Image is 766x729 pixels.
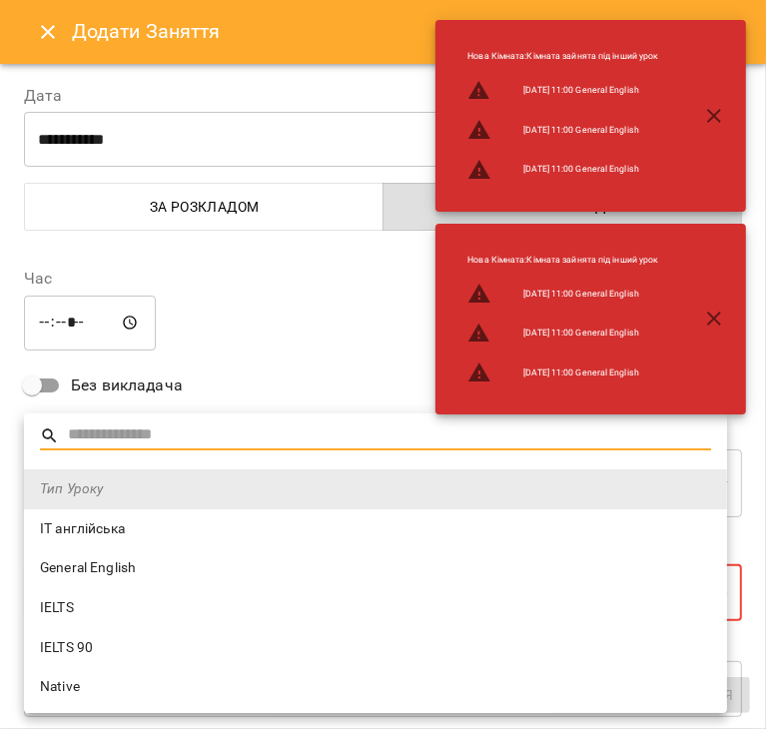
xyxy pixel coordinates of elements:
[40,479,711,499] span: Тип Уроку
[451,314,674,354] li: [DATE] 11:00 General English
[451,110,674,150] li: [DATE] 11:00 General English
[451,42,674,71] li: Нова Кімната : Кімната зайнята під інший урок
[40,598,711,618] span: IELTS
[451,353,674,392] li: [DATE] 11:00 General English
[40,638,711,658] span: IELTS 90
[40,558,711,578] span: General English
[451,150,674,190] li: [DATE] 11:00 General English
[40,519,711,539] span: ІТ англійська
[451,71,674,111] li: [DATE] 11:00 General English
[40,677,711,697] span: Native
[451,274,674,314] li: [DATE] 11:00 General English
[451,246,674,275] li: Нова Кімната : Кімната зайнята під інший урок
